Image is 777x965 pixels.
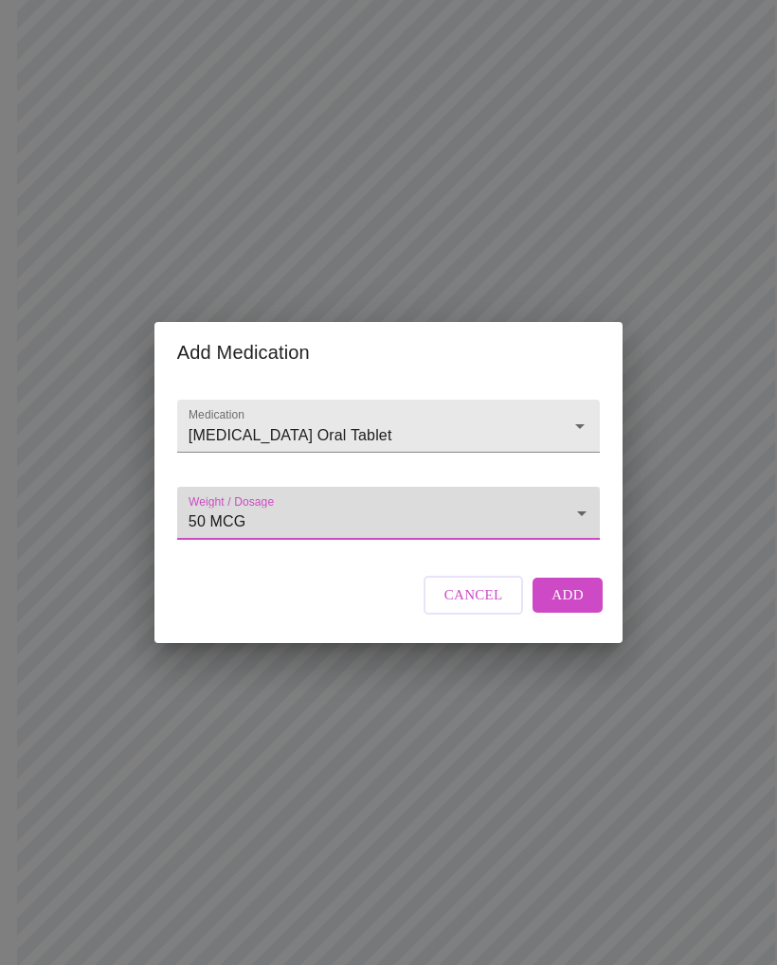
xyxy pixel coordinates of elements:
span: Cancel [444,582,503,607]
span: Add [551,582,584,607]
h2: Add Medication [177,337,600,367]
button: Add [533,578,603,612]
button: Open [567,413,593,439]
button: Cancel [424,576,524,614]
div: 50 MCG [177,487,600,540]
